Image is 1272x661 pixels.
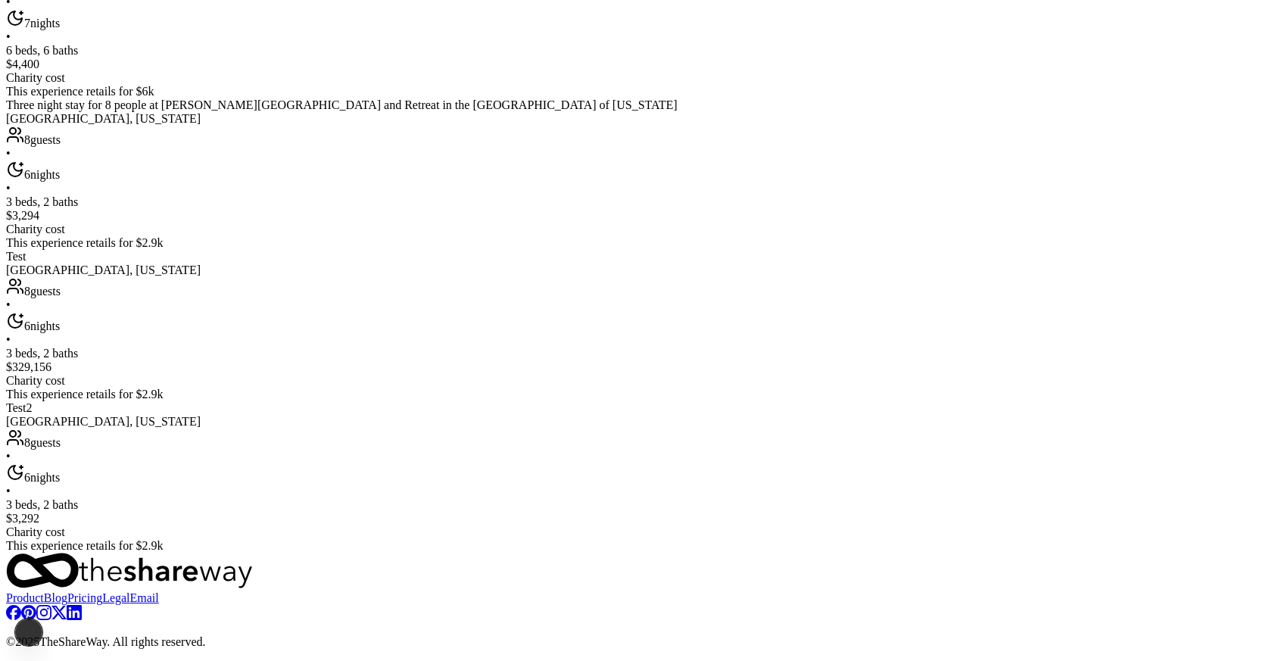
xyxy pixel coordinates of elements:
span: 7 nights [24,17,60,30]
div: 3 beds, 2 baths [6,498,1266,512]
div: • [6,182,1266,195]
div: Test2 [6,401,1266,415]
div: This experience retails for $2.9k [6,236,1266,250]
div: 3 beds, 2 baths [6,195,1266,209]
a: Product [6,591,44,604]
div: Charity cost [6,525,1266,539]
div: [GEOGRAPHIC_DATA], [US_STATE] [6,112,1266,126]
div: $329,156 [6,360,1266,374]
div: $4,400 [6,58,1266,71]
span: 6 nights [24,168,60,181]
div: $3,294 [6,209,1266,223]
a: Email [130,591,159,604]
div: Three night stay for 8 people at [PERSON_NAME][GEOGRAPHIC_DATA] and Retreat in the [GEOGRAPHIC_DA... [6,98,1266,112]
span: 8 guests [24,436,61,449]
div: • [6,30,1266,44]
div: • [6,485,1266,498]
div: This experience retails for $6k [6,85,1266,98]
div: Charity cost [6,71,1266,85]
a: Pricing [67,591,102,604]
span: 8 guests [24,285,61,298]
div: 6 beds, 6 baths [6,44,1266,58]
div: • [6,147,1266,161]
div: • [6,450,1266,463]
a: Blog [44,591,67,604]
p: © 2025 TheShareWay. All rights reserved. [6,635,1266,649]
div: Charity cost [6,374,1266,388]
nav: quick links [6,591,1266,605]
span: 8 guests [24,133,61,146]
div: $3,292 [6,512,1266,525]
span: 6 nights [24,471,60,484]
span: 6 nights [24,320,60,332]
div: This experience retails for $2.9k [6,388,1266,401]
div: This experience retails for $2.9k [6,539,1266,553]
div: [GEOGRAPHIC_DATA], [US_STATE] [6,415,1266,429]
div: Test [6,250,1266,263]
div: Charity cost [6,223,1266,236]
div: • [6,333,1266,347]
div: [GEOGRAPHIC_DATA], [US_STATE] [6,263,1266,277]
div: • [6,298,1266,312]
a: Legal [102,591,129,604]
div: 3 beds, 2 baths [6,347,1266,360]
